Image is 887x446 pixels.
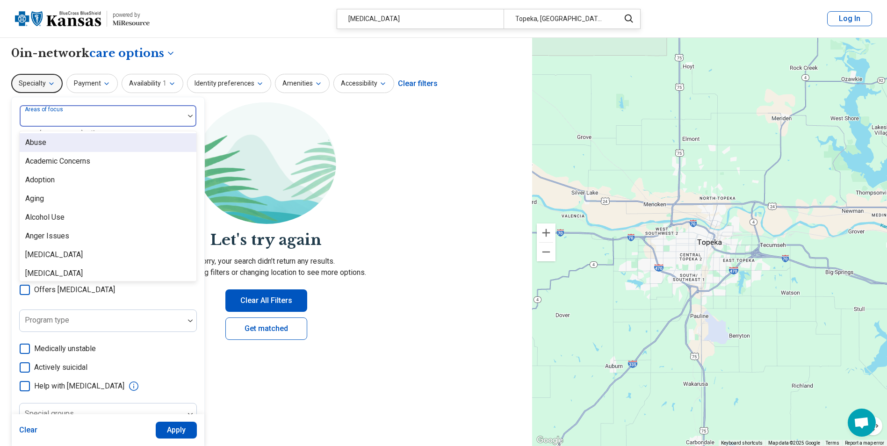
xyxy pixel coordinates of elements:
p: Sorry, your search didn’t return any results. Try removing filters or changing location to see mo... [11,256,521,278]
div: Aging [25,193,44,204]
label: Areas of focus [25,106,65,113]
span: Offers [MEDICAL_DATA] [34,284,115,295]
div: powered by [113,11,150,19]
span: Map data ©2025 Google [768,440,820,446]
a: Terms [826,440,839,446]
h2: Let's try again [11,230,521,251]
div: Anger Issues [25,230,69,242]
button: Identity preferences [187,74,271,93]
span: Help with [MEDICAL_DATA] [34,381,124,392]
div: [MEDICAL_DATA] [25,249,83,260]
div: Academic Concerns [25,156,90,167]
span: Actively suicidal [34,362,87,373]
span: care options [89,45,164,61]
button: Log In [827,11,872,26]
button: Clear All Filters [225,289,307,312]
button: Zoom in [537,223,555,242]
div: Alcohol Use [25,212,65,223]
button: Accessibility [333,74,394,93]
div: [MEDICAL_DATA] [337,9,504,29]
a: Report a map error [845,440,884,446]
a: Open chat [848,409,876,437]
h1: 0 in-network [11,45,175,61]
div: Clear filters [398,72,438,95]
img: Blue Cross Blue Shield Kansas [15,7,101,30]
div: [MEDICAL_DATA] [25,268,83,279]
a: Get matched [225,317,307,340]
label: Special groups [25,409,74,418]
button: Apply [156,422,197,439]
div: Abuse [25,137,46,148]
button: Specialty [11,74,63,93]
span: Medically unstable [34,343,96,354]
button: Amenities [275,74,330,93]
label: Program type [25,316,69,324]
button: Care options [89,45,175,61]
a: Blue Cross Blue Shield Kansaspowered by [15,7,150,30]
button: Payment [66,74,118,93]
button: Clear [19,422,38,439]
button: Availability1 [122,74,183,93]
span: Anxiety, [MEDICAL_DATA], Self-Esteem, etc. [19,130,125,137]
div: Topeka, [GEOGRAPHIC_DATA] [504,9,614,29]
div: Adoption [25,174,55,186]
span: 1 [163,79,166,88]
button: Zoom out [537,243,555,261]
